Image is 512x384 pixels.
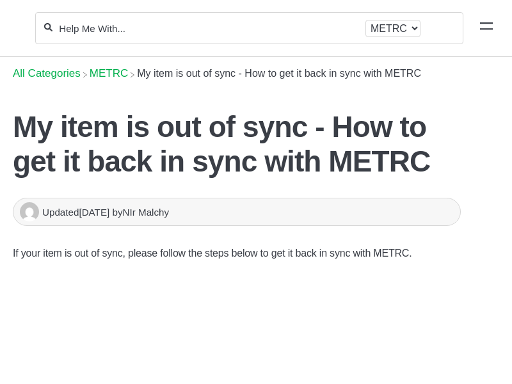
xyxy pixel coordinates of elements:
input: Help Me With... [58,22,360,35]
time: [DATE] [79,207,109,218]
span: ​METRC [90,67,128,80]
a: Breadcrumb link to All Categories [13,67,81,79]
a: Mobile navigation [480,22,493,35]
span: by [112,207,169,218]
img: NIr Malchy [20,202,39,221]
p: If your item is out of sync, please follow the steps below to get it back in sync with METRC. [13,245,461,262]
img: Flourish Help Center Logo [16,20,22,36]
a: METRC [90,67,128,79]
span: All Categories [13,67,81,80]
h1: My item is out of sync - How to get it back in sync with METRC [13,109,461,179]
span: NIr Malchy [123,207,170,218]
span: Updated [42,207,112,218]
section: Search section [35,4,463,52]
span: My item is out of sync - How to get it back in sync with METRC [137,68,421,79]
